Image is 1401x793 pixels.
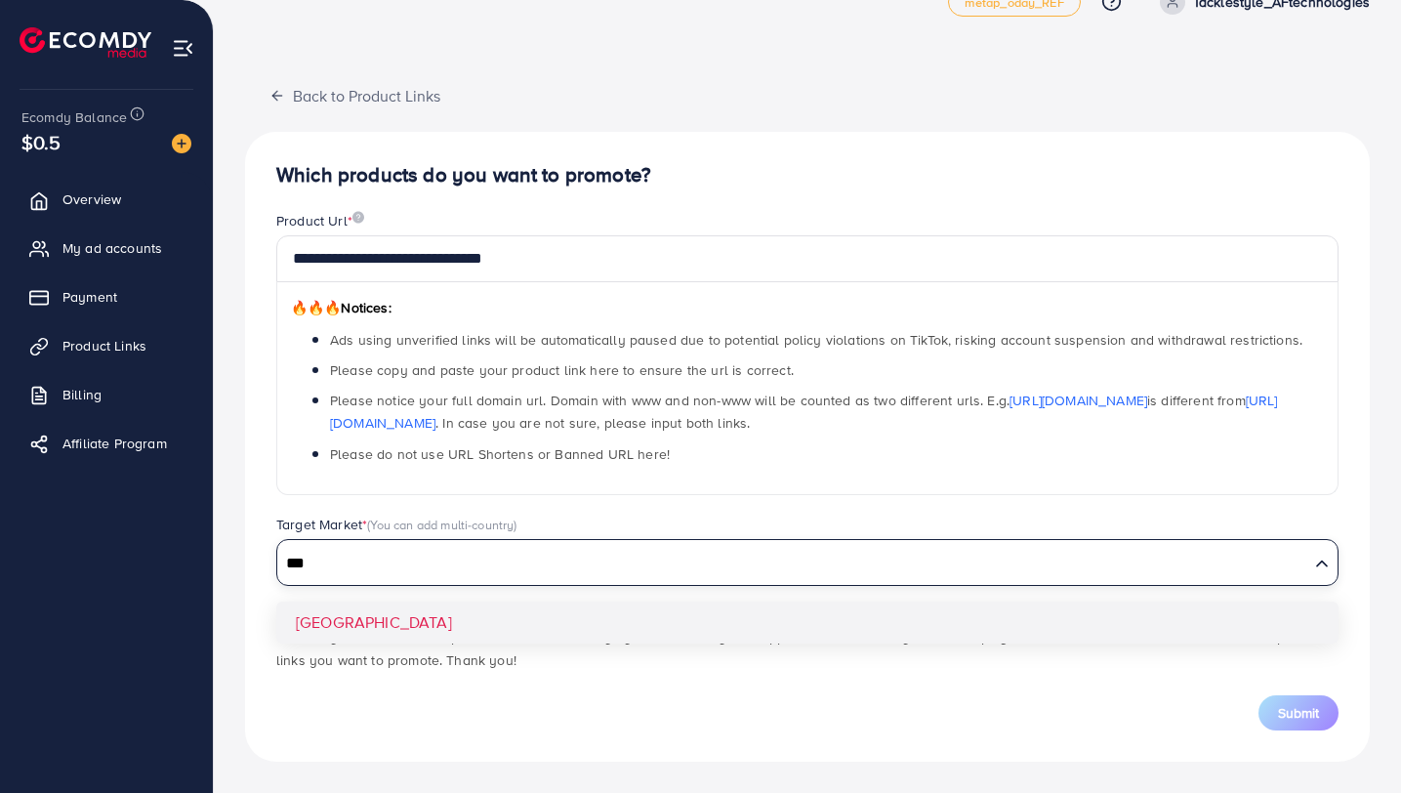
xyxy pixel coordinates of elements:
p: *Note: If you use unverified product links, the Ecomdy system will notify the support team to rev... [276,625,1339,672]
span: Overview [62,189,121,209]
span: (You can add multi-country) [367,516,516,533]
button: Submit [1258,695,1339,730]
div: Search for option [276,539,1339,586]
span: My ad accounts [62,238,162,258]
span: Ecomdy Balance [21,107,127,127]
label: Target Market [276,515,517,534]
button: Back to Product Links [245,74,465,116]
a: My ad accounts [15,229,198,268]
iframe: Chat [1318,705,1386,778]
img: image [352,211,364,224]
a: Payment [15,277,198,316]
input: Search for option [279,549,1307,579]
span: 🔥🔥🔥 [291,298,341,317]
a: Affiliate Program [15,424,198,463]
span: $0.5 [21,128,62,156]
span: Affiliate Program [62,434,167,453]
img: menu [172,37,194,60]
span: Billing [62,385,102,404]
a: Billing [15,375,198,414]
span: Submit [1278,703,1319,723]
span: Please notice your full domain url. Domain with www and non-www will be counted as two different ... [330,391,1278,433]
a: [URL][DOMAIN_NAME] [1010,391,1147,410]
span: Product Links [62,336,146,355]
label: Product Url [276,211,364,230]
span: Please copy and paste your product link here to ensure the url is correct. [330,360,794,380]
span: Please do not use URL Shortens or Banned URL here! [330,444,670,464]
h4: Which products do you want to promote? [276,163,1339,188]
span: Payment [62,287,117,307]
img: image [172,134,191,153]
span: Notices: [291,298,391,317]
a: Product Links [15,326,198,365]
img: logo [20,27,151,58]
li: [GEOGRAPHIC_DATA] [276,602,1339,644]
a: Overview [15,180,198,219]
span: Ads using unverified links will be automatically paused due to potential policy violations on Tik... [330,330,1302,350]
